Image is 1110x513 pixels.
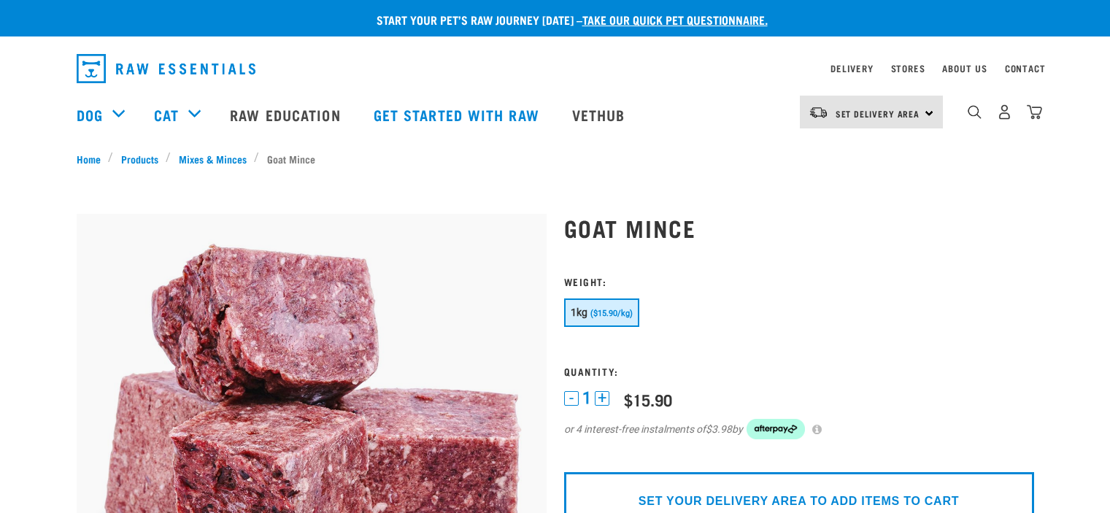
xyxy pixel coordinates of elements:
[564,419,1034,439] div: or 4 interest-free instalments of by
[77,151,109,166] a: Home
[77,151,1034,166] nav: breadcrumbs
[215,85,358,144] a: Raw Education
[639,493,959,510] p: SET YOUR DELIVERY AREA TO ADD ITEMS TO CART
[942,66,987,71] a: About Us
[590,309,633,318] span: ($15.90/kg)
[830,66,873,71] a: Delivery
[1027,104,1042,120] img: home-icon@2x.png
[564,298,639,327] button: 1kg ($15.90/kg)
[77,104,103,126] a: Dog
[891,66,925,71] a: Stores
[1005,66,1046,71] a: Contact
[558,85,644,144] a: Vethub
[564,215,1034,241] h1: Goat Mince
[706,422,732,437] span: $3.98
[809,106,828,119] img: van-moving.png
[582,390,591,406] span: 1
[77,54,255,83] img: Raw Essentials Logo
[171,151,254,166] a: Mixes & Minces
[359,85,558,144] a: Get started with Raw
[571,306,588,318] span: 1kg
[154,104,179,126] a: Cat
[836,111,920,116] span: Set Delivery Area
[997,104,1012,120] img: user.png
[65,48,1046,89] nav: dropdown navigation
[113,151,166,166] a: Products
[564,276,1034,287] h3: Weight:
[564,391,579,406] button: -
[582,16,768,23] a: take our quick pet questionnaire.
[968,105,982,119] img: home-icon-1@2x.png
[595,391,609,406] button: +
[747,419,805,439] img: Afterpay
[564,366,1034,377] h3: Quantity:
[624,390,672,409] div: $15.90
